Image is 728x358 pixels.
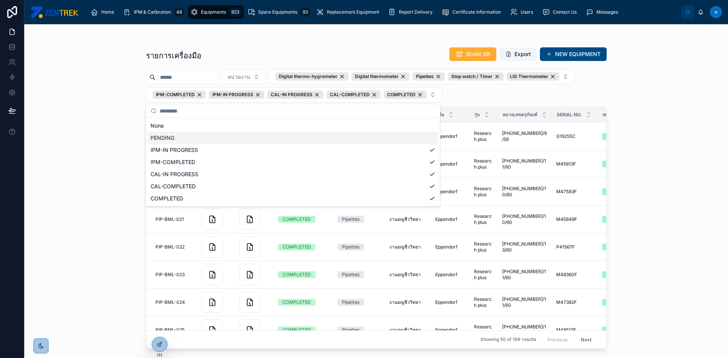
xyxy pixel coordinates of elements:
[507,72,559,81] button: Unselect LIG_THERMOMETER
[188,5,244,19] a: Equipments923
[221,70,266,84] button: Select Button
[351,72,409,81] button: Unselect DIGITAL_THERMOMETER
[435,244,465,250] a: Eppendorf
[282,216,311,223] div: COMPLETED
[557,112,582,118] span: Serial No.
[147,168,438,180] div: CAL-IN PROGRESS
[389,299,421,305] span: งานอณูชีววิทยา
[384,91,427,99] button: Unselect COMPLETED
[435,216,457,222] span: Eppendorf
[88,5,119,19] a: Home
[540,47,607,61] button: NEW EQUIPMENT
[556,272,593,278] a: M48360F
[399,9,433,15] span: Report Delivery
[147,120,438,132] div: None
[134,9,171,15] span: IPM & Calibration
[556,189,593,195] a: M47583F
[326,91,381,99] button: Unselect CAL_COMPLETED
[502,186,547,198] span: [PHONE_NUMBER]/10/60
[201,9,226,15] span: Equipments
[602,112,637,118] span: สถานะการใช้งาน
[147,156,438,168] div: IPM-COMPLETED
[342,299,359,306] div: Pipettes
[474,213,493,225] a: Research plus
[474,324,493,336] a: Research plus
[155,216,184,222] span: PIP-BML-021
[435,327,465,333] a: Eppendorf
[480,337,536,343] span: Showing 50 of 199 results
[540,5,582,19] a: Contact Us
[389,272,421,278] span: งานอณูชีววิทยา
[282,327,311,333] div: COMPLETED
[229,8,242,17] div: 923
[435,133,457,139] span: Eppendorf
[556,244,575,250] span: P41567F
[155,244,185,250] span: PIP-BML-022
[282,271,311,278] div: COMPLETED
[337,327,380,333] a: Pipettes
[556,327,593,333] a: M48513F
[502,324,547,336] span: [PHONE_NUMBER]/10/60
[499,47,537,61] button: Export
[576,334,597,345] button: Next
[556,299,577,305] span: M47382F
[435,299,457,305] span: Eppendorf
[452,9,501,15] span: Certificate Information
[502,269,547,281] span: [PHONE_NUMBER]/11/60
[448,72,504,81] div: Stop watch / Timer
[435,216,465,222] a: Eppendorf
[147,132,438,144] div: PENDING
[556,272,577,278] span: M48360F
[342,327,359,333] div: Pipettes
[502,158,547,170] a: [PHONE_NUMBER]/11/60
[448,72,504,81] button: Unselect STOP_WATCH_TIMER
[556,161,576,167] span: M45813F
[502,241,547,253] a: [PHONE_NUMBER]/13/60
[556,327,576,333] span: M48513F
[389,327,426,333] a: งานอณูชีววิทยา
[209,91,264,99] button: Unselect IPM_IN_PROGRESS
[502,213,547,225] a: [PHONE_NUMBER]/10/60
[278,299,328,306] a: COMPLETED
[556,216,593,222] a: M45649F
[435,133,465,139] a: Eppendorf
[474,158,493,170] a: Research plus
[435,244,457,250] span: Eppendorf
[337,244,380,250] a: Pipettes
[474,130,493,142] a: Research plus
[389,327,421,333] span: งานอณูชีววิทยา
[147,180,438,192] div: CAL-COMPLETED
[101,9,114,15] span: Home
[502,112,537,118] span: หมายเลขครุภัณฑ์
[474,112,480,118] span: รุ่น
[258,9,297,15] span: Spare Equipments
[435,161,457,167] span: Eppendorf
[435,272,457,278] span: Eppendorf
[413,72,445,81] div: Pipettes
[389,244,421,250] span: งานอณูชีววิทยา
[556,244,593,250] a: P41567F
[413,72,445,81] button: Unselect PIPETTES
[502,296,547,308] a: [PHONE_NUMBER]/11/60
[521,9,533,15] span: Users
[389,244,426,250] a: งานอณูชีววิทยา
[556,161,593,167] a: M45813F
[155,244,193,250] a: PIP-BML-022
[389,272,426,278] a: งานอณูชีววิทยา
[384,91,427,99] div: COMPLETED
[282,244,311,250] div: COMPLETED
[386,5,438,19] a: Report Delivery
[300,8,310,17] div: 93
[267,91,323,99] div: CAL-IN PROGRESS
[351,72,409,81] div: Digital thermometer
[474,241,493,253] a: Research plus
[435,327,457,333] span: Eppendorf
[474,186,493,198] a: Research plus
[275,72,348,81] div: Digital thermo-hygrometer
